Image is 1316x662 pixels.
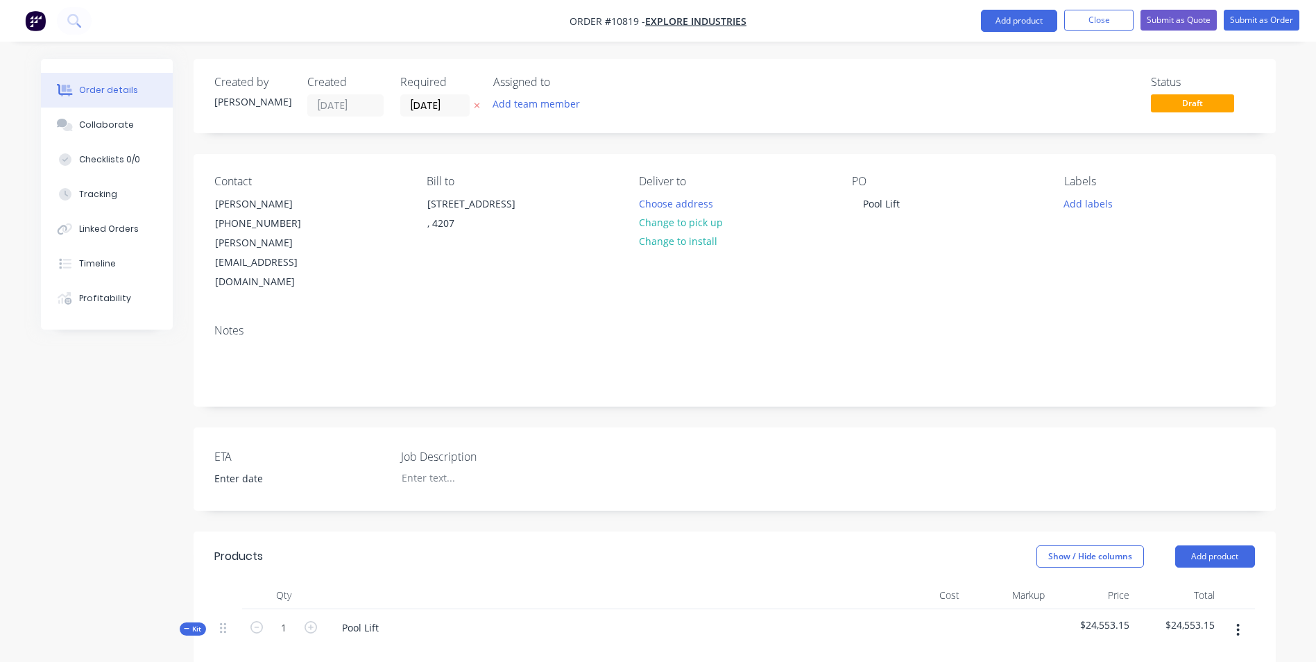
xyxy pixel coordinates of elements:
button: Change to install [631,232,724,251]
div: Labels [1064,175,1254,188]
img: Factory [25,10,46,31]
button: Add product [981,10,1057,32]
div: Notes [214,324,1255,337]
button: Order details [41,73,173,108]
label: Job Description [401,448,574,465]
button: Submit as Quote [1140,10,1217,31]
div: [PERSON_NAME][EMAIL_ADDRESS][DOMAIN_NAME] [215,233,330,291]
div: [PERSON_NAME] [214,94,291,109]
div: Checklists 0/0 [79,153,140,166]
div: Profitability [79,292,131,305]
div: [PERSON_NAME][PHONE_NUMBER][PERSON_NAME][EMAIL_ADDRESS][DOMAIN_NAME] [203,194,342,292]
span: Draft [1151,94,1234,112]
button: Add team member [493,94,588,113]
button: Show / Hide columns [1036,545,1144,568]
div: Contact [214,175,404,188]
button: Choose address [631,194,720,212]
button: Checklists 0/0 [41,142,173,177]
label: ETA [214,448,388,465]
div: Required [400,76,477,89]
button: Profitability [41,281,173,316]
button: Tracking [41,177,173,212]
div: Deliver to [639,175,829,188]
div: [PERSON_NAME] [215,194,330,214]
button: Collaborate [41,108,173,142]
div: [STREET_ADDRESS] [427,194,542,214]
div: Collaborate [79,119,134,131]
div: , 4207 [427,214,542,233]
button: Change to pick up [631,213,730,232]
button: Add labels [1057,194,1120,212]
div: Order details [79,84,138,96]
button: Submit as Order [1224,10,1299,31]
button: Close [1064,10,1134,31]
button: Add product [1175,545,1255,568]
div: Status [1151,76,1255,89]
button: Timeline [41,246,173,281]
div: [PHONE_NUMBER] [215,214,330,233]
div: Created [307,76,384,89]
div: Qty [242,582,325,609]
div: Pool Lift [331,618,390,638]
button: Kit [180,622,206,636]
span: $24,553.15 [1140,618,1215,632]
span: Kit [184,624,202,634]
span: $24,553.15 [1056,618,1130,632]
button: Linked Orders [41,212,173,246]
div: Products [214,548,263,565]
div: Linked Orders [79,223,139,235]
div: Timeline [79,257,116,270]
div: [STREET_ADDRESS], 4207 [416,194,554,238]
div: Tracking [79,188,117,201]
div: Price [1050,582,1136,609]
button: Add team member [485,94,587,113]
div: Total [1135,582,1220,609]
input: Enter date [205,468,377,489]
div: Created by [214,76,291,89]
div: Cost [880,582,966,609]
a: Explore Industries [645,15,746,28]
div: PO [852,175,1042,188]
div: Markup [965,582,1050,609]
span: Order #10819 - [570,15,645,28]
div: Assigned to [493,76,632,89]
div: Pool Lift [852,194,911,214]
div: Bill to [427,175,617,188]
